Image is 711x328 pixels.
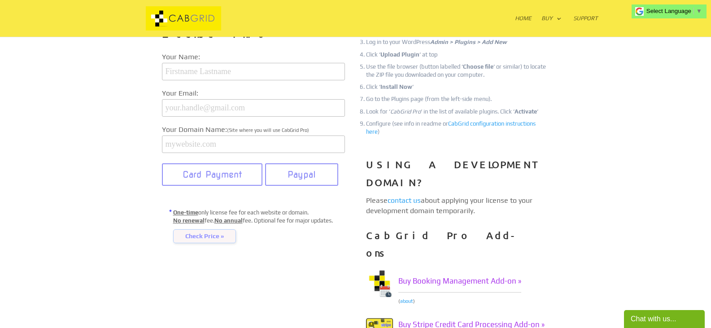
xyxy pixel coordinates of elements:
li: Click ‘ ‘ at top [366,51,549,59]
button: Card Payment [162,163,263,186]
u: One-time [173,209,198,216]
p: Please about applying your license to your development domain temporarily. [366,196,549,216]
h3: USING A DEVELOPMENT DOMAIN? [366,156,549,196]
p: only license fee for each website or domain. fee. fee. Optional fee for major updates. [173,209,345,243]
h3: CabGrid Pro Add-ons [366,227,549,267]
label: Your Name: [162,51,345,63]
a: Buy [541,15,562,37]
strong: Install Now [380,83,412,90]
span: ▼ [696,8,702,14]
li: Log in to your WordPress [366,38,549,46]
a: CabGrid configuration instructions here [366,120,536,135]
strong: Activate [515,108,537,115]
img: Taxi Booking WordPress Plugin [366,270,393,297]
u: No annual [214,217,243,224]
a: Buy Booking Management Add-on » [398,270,521,293]
em: Admin > Plugins > Add New [430,39,507,45]
strong: Choose file [463,63,493,70]
li: Configure (see info in readme or ) [366,120,549,136]
input: mywebsite.com [162,136,345,153]
input: your.handle@gmail.com [162,99,345,117]
a: Select Language​ [646,8,702,14]
li: Go to the Plugins page (from the left-side menu). [366,95,549,103]
a: contact us [388,196,421,205]
button: Paypal [265,163,338,186]
label: Your Email: [162,87,345,99]
span: (Site where you will use CabGrid Pro) [227,127,309,133]
label: Your Domain Name: [162,124,345,136]
strong: Upload Plugin [380,51,419,58]
img: CabGrid [115,6,252,31]
span: Check Price » [173,229,236,244]
a: about [400,298,413,304]
span: ( ) [398,298,415,304]
a: Home [515,15,532,37]
a: Support [573,15,598,37]
u: No renewal [173,217,205,224]
em: CabGrid Pro [390,108,421,115]
li: Use the file browser (button labelled ‘ ‘ or similar) to locate the ZIP file you downloaded on yo... [366,63,549,79]
iframe: chat widget [624,308,707,328]
li: Click ‘ ‘ [366,83,549,91]
li: Look for ‘ ‘ in the list of available plugins. Click ‘ ‘ [366,108,549,116]
input: Firstname Lastname [162,63,345,80]
span: Select Language [646,8,691,14]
